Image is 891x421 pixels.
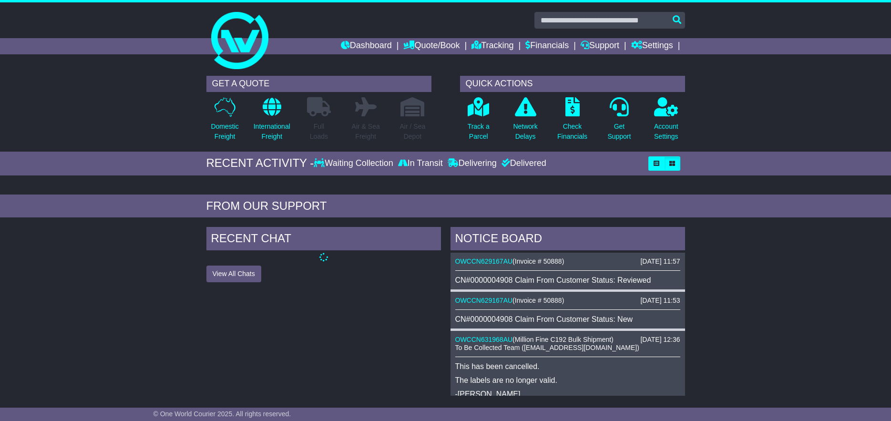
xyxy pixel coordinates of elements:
[607,122,631,142] p: Get Support
[400,122,426,142] p: Air / Sea Depot
[607,97,631,147] a: GetSupport
[640,257,680,266] div: [DATE] 11:57
[640,297,680,305] div: [DATE] 11:53
[455,336,680,344] div: ( )
[206,227,441,253] div: RECENT CHAT
[515,297,562,304] span: Invoice # 50888
[455,297,680,305] div: ( )
[557,97,588,147] a: CheckFinancials
[253,97,291,147] a: InternationalFreight
[154,410,291,418] span: © One World Courier 2025. All rights reserved.
[513,122,537,142] p: Network Delays
[471,38,513,54] a: Tracking
[512,97,538,147] a: NetworkDelays
[515,257,562,265] span: Invoice # 50888
[455,297,513,304] a: OWCCN629167AU
[206,199,685,213] div: FROM OUR SUPPORT
[455,276,680,285] div: CN#0000004908 Claim From Customer Status: Reviewed
[557,122,587,142] p: Check Financials
[403,38,460,54] a: Quote/Book
[631,38,673,54] a: Settings
[654,122,678,142] p: Account Settings
[581,38,619,54] a: Support
[455,376,680,385] p: The labels are no longer valid.
[396,158,445,169] div: In Transit
[460,76,685,92] div: QUICK ACTIONS
[206,156,314,170] div: RECENT ACTIVITY -
[499,158,546,169] div: Delivered
[455,257,513,265] a: OWCCN629167AU
[455,336,513,343] a: OWCCN631968AU
[525,38,569,54] a: Financials
[352,122,380,142] p: Air & Sea Freight
[445,158,499,169] div: Delivering
[314,158,395,169] div: Waiting Collection
[640,336,680,344] div: [DATE] 12:36
[515,336,611,343] span: Million Fine C192 Bulk Shipment
[206,266,261,282] button: View All Chats
[455,362,680,371] p: This has been cancelled.
[467,97,490,147] a: Track aParcel
[455,315,680,324] div: CN#0000004908 Claim From Customer Status: New
[206,76,431,92] div: GET A QUOTE
[307,122,331,142] p: Full Loads
[654,97,679,147] a: AccountSettings
[455,390,680,399] p: -[PERSON_NAME]
[455,257,680,266] div: ( )
[254,122,290,142] p: International Freight
[451,227,685,253] div: NOTICE BOARD
[210,97,239,147] a: DomesticFreight
[468,122,490,142] p: Track a Parcel
[211,122,238,142] p: Domestic Freight
[341,38,392,54] a: Dashboard
[455,344,639,351] span: To Be Collected Team ([EMAIL_ADDRESS][DOMAIN_NAME])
